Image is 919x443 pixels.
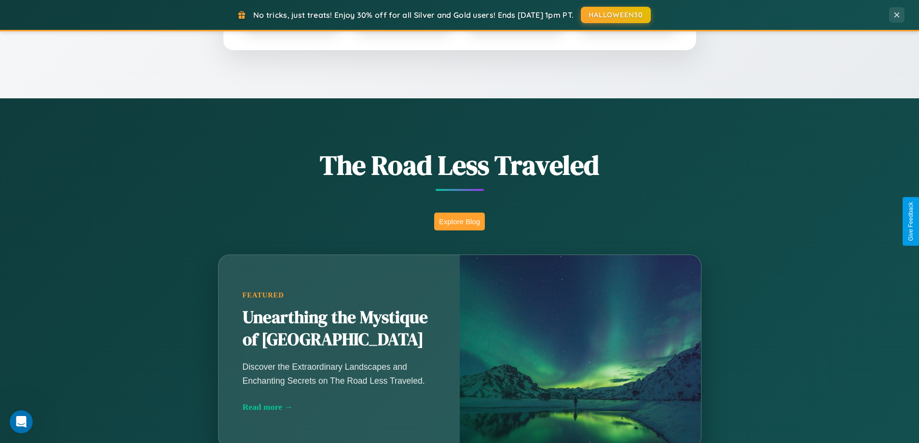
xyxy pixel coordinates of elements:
h1: The Road Less Traveled [170,147,749,184]
div: Read more → [243,402,436,412]
p: Discover the Extraordinary Landscapes and Enchanting Secrets on The Road Less Traveled. [243,360,436,387]
iframe: Intercom live chat [10,410,33,433]
span: No tricks, just treats! Enjoy 30% off for all Silver and Gold users! Ends [DATE] 1pm PT. [253,10,574,20]
div: Featured [243,291,436,299]
button: Explore Blog [434,213,485,230]
div: Give Feedback [907,202,914,241]
h2: Unearthing the Mystique of [GEOGRAPHIC_DATA] [243,307,436,351]
button: HALLOWEEN30 [581,7,651,23]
